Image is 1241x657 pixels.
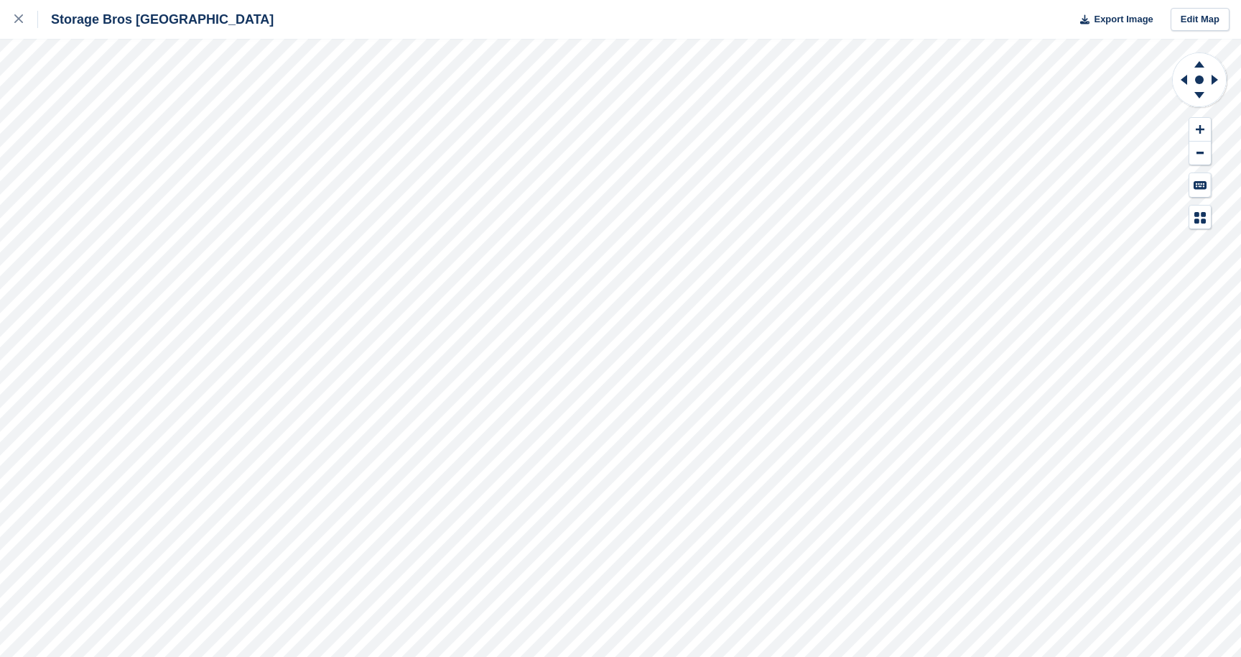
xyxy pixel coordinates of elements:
button: Export Image [1072,8,1153,32]
span: Export Image [1094,12,1153,27]
a: Edit Map [1171,8,1230,32]
button: Keyboard Shortcuts [1189,173,1211,197]
button: Map Legend [1189,206,1211,229]
button: Zoom Out [1189,142,1211,165]
div: Storage Bros [GEOGRAPHIC_DATA] [38,11,274,28]
button: Zoom In [1189,118,1211,142]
